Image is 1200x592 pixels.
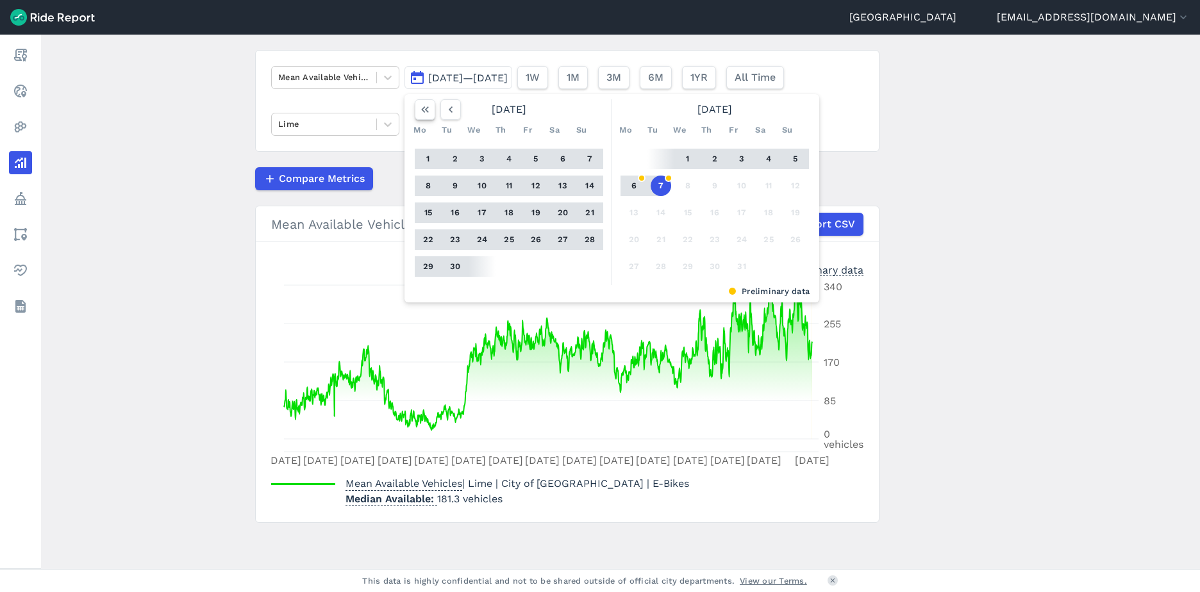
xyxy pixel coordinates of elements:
button: 16 [445,202,465,223]
div: Mo [410,120,430,140]
span: Mean Available Vehicles [346,473,462,491]
button: 24 [472,229,492,250]
button: 23 [704,229,725,250]
button: 26 [785,229,806,250]
span: Median Available [346,489,437,506]
button: 2 [445,149,465,169]
button: 27 [624,256,644,277]
div: We [463,120,484,140]
button: 7 [579,149,600,169]
div: [DATE] [615,99,814,120]
a: Heatmaps [9,115,32,138]
button: 28 [579,229,600,250]
button: 1M [558,66,588,89]
img: Ride Report [10,9,95,26]
tspan: [DATE] [710,454,745,466]
a: Report [9,44,32,67]
button: 14 [651,202,671,223]
button: 27 [553,229,573,250]
button: 8 [678,176,698,196]
tspan: 255 [824,318,841,330]
button: 9 [704,176,725,196]
button: 28 [651,256,671,277]
div: We [669,120,690,140]
tspan: [DATE] [562,454,597,466]
button: 5 [785,149,806,169]
span: [DATE]—[DATE] [428,72,508,84]
tspan: [DATE] [414,454,449,466]
button: 16 [704,202,725,223]
tspan: [DATE] [795,454,829,466]
button: 13 [553,176,573,196]
tspan: vehicles [824,438,863,450]
div: Sa [750,120,771,140]
div: Fr [723,120,744,140]
button: 24 [731,229,752,250]
button: 30 [445,256,465,277]
span: 1W [526,70,540,85]
div: Mo [615,120,636,140]
button: 12 [526,176,546,196]
button: 29 [678,256,698,277]
tspan: 0 [824,428,830,440]
span: 1M [567,70,579,85]
span: 1YR [690,70,708,85]
span: | Lime | City of [GEOGRAPHIC_DATA] | E-Bikes [346,477,689,489]
button: 3 [472,149,492,169]
button: 23 [445,229,465,250]
span: Compare Metrics [279,171,365,186]
a: Datasets [9,295,32,318]
tspan: [DATE] [451,454,486,466]
button: 12 [785,176,806,196]
tspan: 340 [824,281,842,293]
button: 22 [418,229,438,250]
button: 6 [624,176,644,196]
button: 6M [640,66,672,89]
button: 11 [499,176,519,196]
div: Su [777,120,797,140]
button: 20 [553,202,573,223]
button: 26 [526,229,546,250]
button: Compare Metrics [255,167,373,190]
tspan: [DATE] [378,454,412,466]
div: Tu [642,120,663,140]
button: 9 [445,176,465,196]
div: Tu [437,120,457,140]
button: 1W [517,66,548,89]
button: 25 [758,229,779,250]
div: Mean Available Vehicles | Lime | City of [GEOGRAPHIC_DATA] | E-Bikes [271,213,863,236]
a: Areas [9,223,32,246]
tspan: [DATE] [488,454,523,466]
span: Export CSV [797,217,855,232]
tspan: 85 [824,395,836,407]
a: View our Terms. [740,575,807,587]
button: [DATE]—[DATE] [404,66,512,89]
button: 13 [624,202,644,223]
button: 1 [418,149,438,169]
button: 3 [731,149,752,169]
tspan: [DATE] [267,454,301,466]
tspan: [DATE] [636,454,671,466]
span: All Time [735,70,776,85]
button: 31 [731,256,752,277]
button: 30 [704,256,725,277]
div: Th [696,120,717,140]
tspan: [DATE] [747,454,781,466]
div: [DATE] [410,99,608,120]
a: [GEOGRAPHIC_DATA] [849,10,956,25]
tspan: [DATE] [340,454,375,466]
tspan: [DATE] [599,454,634,466]
button: 10 [731,176,752,196]
div: Su [571,120,592,140]
button: 8 [418,176,438,196]
button: 1 [678,149,698,169]
tspan: 170 [824,356,840,368]
tspan: [DATE] [673,454,708,466]
tspan: [DATE] [303,454,338,466]
div: Fr [517,120,538,140]
button: 15 [418,202,438,223]
button: 15 [678,202,698,223]
button: 2 [704,149,725,169]
button: 21 [579,202,600,223]
button: 19 [785,202,806,223]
